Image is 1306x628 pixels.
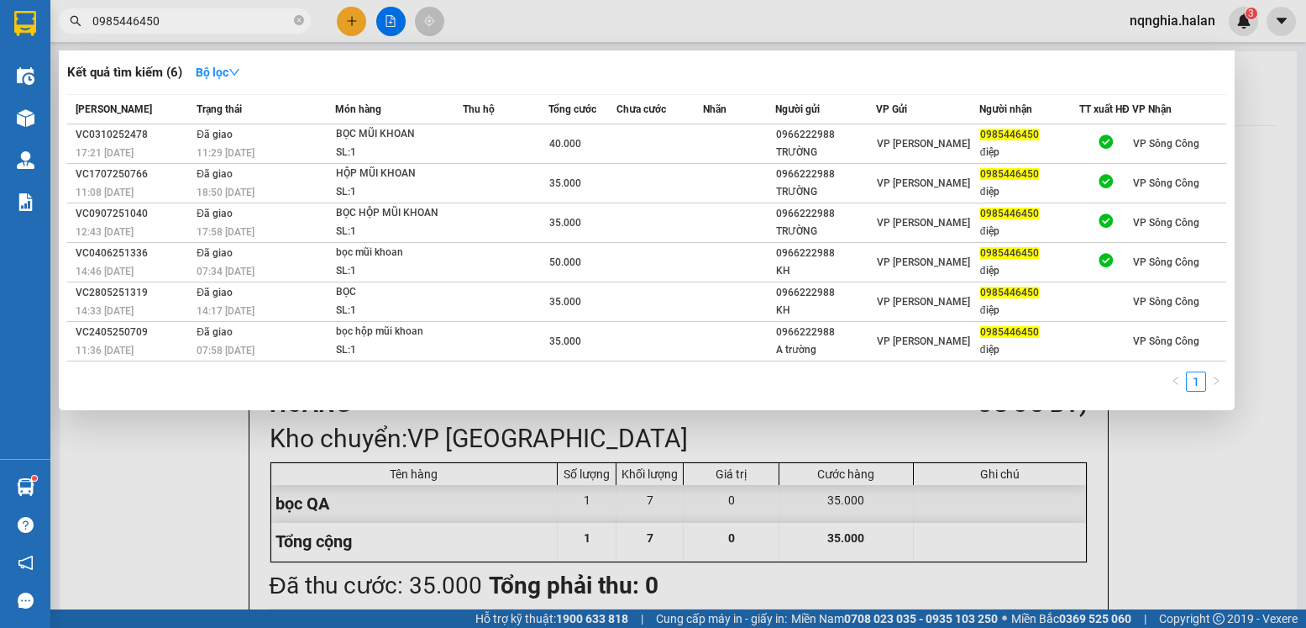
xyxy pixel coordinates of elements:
span: VP [PERSON_NAME] [877,296,970,308]
li: Previous Page [1166,372,1186,392]
div: SL: 1 [336,144,462,162]
span: 50.000 [549,256,581,268]
div: VC0406251336 [76,245,191,262]
span: 17:58 [DATE] [197,226,254,238]
span: Tổng cước [548,103,596,115]
img: warehouse-icon [17,109,34,127]
span: 0985446450 [980,287,1039,298]
div: 0966222988 [776,245,874,262]
span: 18:50 [DATE] [197,187,254,198]
span: 0985446450 [980,326,1039,338]
img: logo-vxr [14,11,36,36]
span: Người gửi [775,103,820,115]
span: 14:46 [DATE] [76,266,134,277]
img: warehouse-icon [17,151,34,169]
span: [PERSON_NAME] [76,103,152,115]
span: 40.000 [549,138,581,150]
div: VC0310252478 [76,126,191,144]
span: VP Sông Công [1133,217,1199,229]
span: 14:33 [DATE] [76,305,134,317]
div: 0966222988 [776,166,874,183]
div: 0966222988 [776,284,874,302]
div: bọc hộp mũi khoan [336,323,462,341]
img: warehouse-icon [17,67,34,85]
span: 35.000 [549,217,581,229]
span: Đã giao [197,129,233,140]
span: 14:17 [DATE] [197,305,254,317]
span: 11:36 [DATE] [76,345,134,356]
div: VC0907251040 [76,205,191,223]
span: Trạng thái [197,103,242,115]
span: 07:58 [DATE] [197,345,254,356]
span: VP Sông Công [1133,256,1199,268]
a: 1 [1187,372,1205,391]
span: VP Nhận [1132,103,1172,115]
span: VP [PERSON_NAME] [877,177,970,189]
span: 35.000 [549,335,581,347]
span: notification [18,555,34,571]
button: left [1166,372,1186,392]
span: search [70,15,81,27]
span: VP Sông Công [1133,177,1199,189]
span: down [228,66,240,78]
div: BỌC MŨI KHOAN [336,125,462,144]
div: điệp [980,223,1078,240]
div: SL: 1 [336,341,462,360]
div: TRƯỜNG [776,144,874,161]
button: Bộ lọcdown [182,59,254,86]
span: Chưa cước [616,103,666,115]
span: VP [PERSON_NAME] [877,335,970,347]
button: right [1206,372,1226,392]
div: BỌC HỘP MŨI KHOAN [336,204,462,223]
span: message [18,593,34,609]
li: 1 [1186,372,1206,392]
div: bọc mũi khoan [336,244,462,262]
span: close-circle [294,13,304,29]
span: VP Sông Công [1133,296,1199,308]
div: SL: 1 [336,223,462,241]
span: Đã giao [197,168,233,180]
div: điệp [980,341,1078,359]
div: VC2805251319 [76,284,191,302]
div: VC2405250709 [76,324,191,341]
img: warehouse-icon [17,478,34,496]
div: 0966222988 [776,324,874,341]
span: VP [PERSON_NAME] [877,256,970,268]
span: Món hàng [335,103,381,115]
span: Đã giao [197,208,233,219]
span: VP Sông Công [1133,335,1199,347]
span: VP [PERSON_NAME] [877,138,970,150]
div: BỌC [336,283,462,302]
span: Đã giao [197,326,233,338]
span: Người nhận [979,103,1032,115]
div: SL: 1 [336,183,462,202]
span: 35.000 [549,296,581,308]
span: 0985446450 [980,168,1039,180]
span: left [1171,376,1181,386]
div: điệp [980,183,1078,201]
span: VP Sông Công [1133,138,1199,150]
div: KH [776,262,874,280]
div: điệp [980,144,1078,161]
img: solution-icon [17,193,34,211]
span: VP Gửi [876,103,907,115]
span: Đã giao [197,247,233,259]
div: SL: 1 [336,262,462,281]
div: 0966222988 [776,126,874,144]
span: 11:08 [DATE] [76,187,134,198]
span: Thu hộ [463,103,495,115]
span: 12:43 [DATE] [76,226,134,238]
span: 17:21 [DATE] [76,147,134,159]
span: question-circle [18,517,34,533]
span: 0985446450 [980,129,1039,140]
span: 35.000 [549,177,581,189]
input: Tìm tên, số ĐT hoặc mã đơn [92,12,291,30]
span: TT xuất HĐ [1079,103,1130,115]
span: 07:34 [DATE] [197,266,254,277]
span: 11:29 [DATE] [197,147,254,159]
span: right [1211,376,1221,386]
div: SL: 1 [336,302,462,320]
div: VC1707250766 [76,166,191,183]
span: 0985446450 [980,208,1039,219]
li: Next Page [1206,372,1226,392]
